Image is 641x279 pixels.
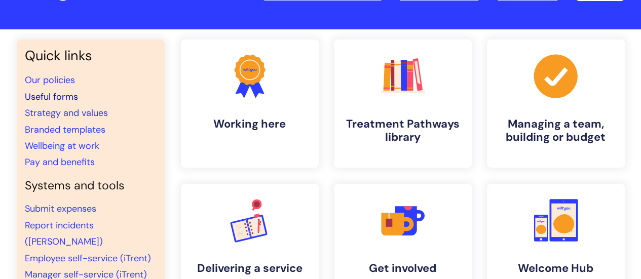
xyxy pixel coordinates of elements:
a: Submit expenses [25,203,96,215]
a: Strategy and values [25,107,108,119]
a: Treatment Pathways library [334,39,472,168]
h4: Welcome Hub [495,262,617,275]
h4: Managing a team, building or budget [495,117,617,144]
h4: Systems and tools [25,179,157,193]
h3: Quick links [25,48,157,64]
a: Pay and benefits [25,156,95,168]
a: Our policies [25,74,75,86]
h4: Treatment Pathways library [342,117,464,144]
a: Working here [181,39,319,168]
a: Useful forms [25,91,78,103]
h4: Delivering a service [189,262,311,275]
h4: Working here [189,117,311,131]
a: Managing a team, building or budget [487,39,625,168]
a: Report incidents ([PERSON_NAME]) [25,219,103,248]
a: Branded templates [25,124,105,136]
h4: Get involved [342,262,464,275]
a: Employee self-service (iTrent) [25,252,151,264]
a: Wellbeing at work [25,140,99,152]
